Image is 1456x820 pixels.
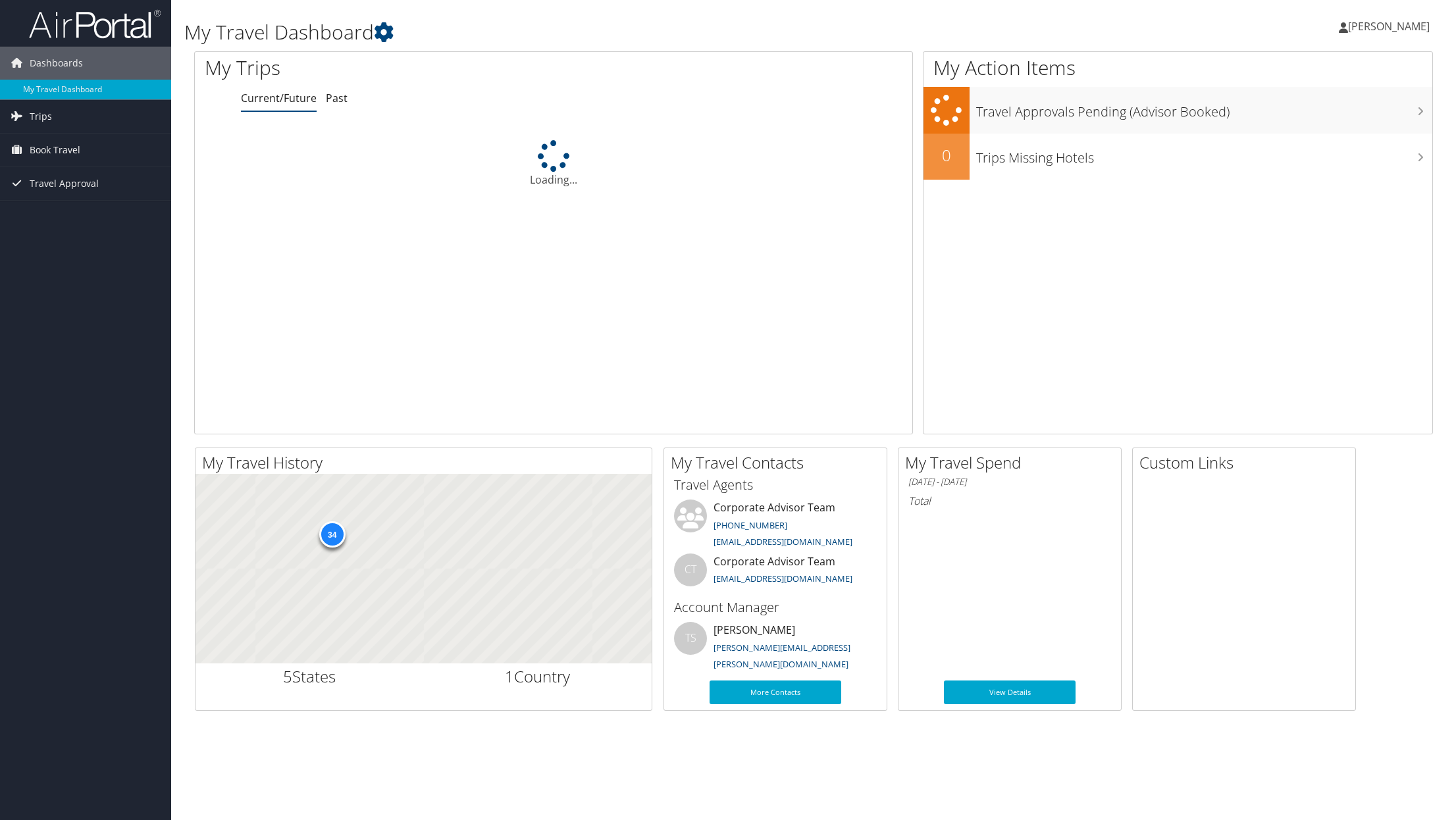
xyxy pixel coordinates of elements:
h1: My Action Items [923,54,1432,82]
h2: My Travel Spend [905,451,1121,474]
a: [PERSON_NAME] [1339,7,1443,46]
h1: My Travel Dashboard [184,18,1024,46]
h2: My Travel Contacts [671,451,887,474]
a: [EMAIL_ADDRESS][DOMAIN_NAME] [714,536,852,548]
span: Trips [30,100,52,133]
span: Dashboards [30,47,83,80]
h6: [DATE] - [DATE] [908,476,1111,488]
a: Past [326,91,348,105]
a: 0Trips Missing Hotels [923,134,1432,180]
h2: 0 [923,144,970,167]
span: Book Travel [30,134,80,167]
a: [PERSON_NAME][EMAIL_ADDRESS][PERSON_NAME][DOMAIN_NAME] [714,642,850,671]
a: View Details [944,680,1076,704]
li: Corporate Advisor Team [667,500,883,553]
a: More Contacts [710,680,841,704]
span: 1 [505,665,514,687]
img: airportal-logo.png [29,9,161,39]
div: Loading... [195,140,912,188]
h2: States [205,665,414,688]
div: 34 [319,521,345,548]
li: [PERSON_NAME] [667,622,883,676]
span: 5 [283,665,292,687]
h3: Travel Agents [674,476,877,494]
a: [EMAIL_ADDRESS][DOMAIN_NAME] [714,573,852,584]
h6: Total [908,494,1111,508]
span: [PERSON_NAME] [1348,19,1430,34]
a: Travel Approvals Pending (Advisor Booked) [923,87,1432,134]
a: [PHONE_NUMBER] [714,519,787,531]
h2: Country [434,665,642,688]
h2: My Travel History [202,451,652,474]
h2: Custom Links [1139,451,1355,474]
a: Current/Future [241,91,317,105]
h3: Trips Missing Hotels [976,142,1432,167]
span: Travel Approval [30,167,99,200]
div: TS [674,622,707,655]
h1: My Trips [205,54,604,82]
div: CT [674,553,707,586]
h3: Account Manager [674,598,877,617]
li: Corporate Advisor Team [667,553,883,596]
h3: Travel Approvals Pending (Advisor Booked) [976,96,1432,121]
